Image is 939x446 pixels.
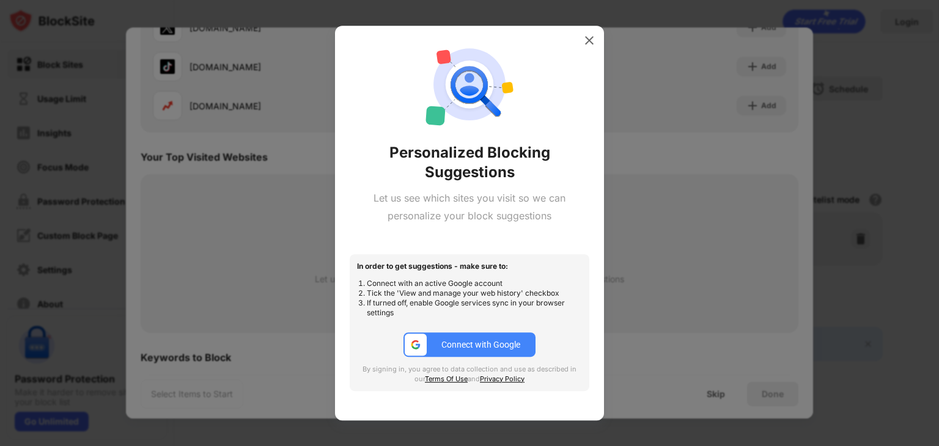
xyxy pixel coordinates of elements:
li: If turned off, enable Google services sync in your browser settings [367,298,582,318]
div: In order to get suggestions - make sure to: [357,261,582,271]
span: and [468,375,480,383]
div: Let us see which sites you visit so we can personalize your block suggestions [350,189,589,225]
li: Tick the 'View and manage your web history' checkbox [367,288,582,298]
button: google-icConnect with Google [403,332,536,357]
img: google-ic [410,339,421,350]
span: By signing in, you agree to data collection and use as described in our [363,365,576,383]
div: Personalized Blocking Suggestions [350,143,589,182]
div: Connect with Google [441,340,520,349]
li: Connect with an active Google account [367,279,582,288]
img: personal-suggestions.svg [425,40,514,128]
a: Privacy Policy [480,375,525,383]
a: Terms Of Use [425,375,468,383]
